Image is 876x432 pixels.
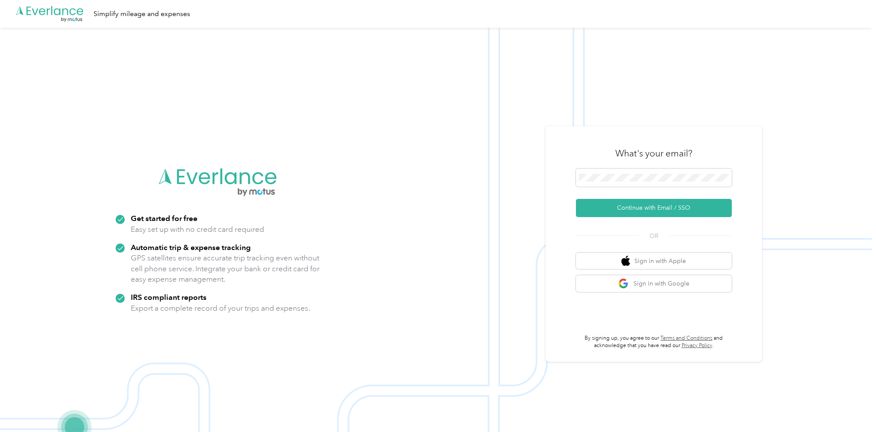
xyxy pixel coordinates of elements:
[131,224,264,235] p: Easy set up with no credit card required
[576,199,732,217] button: Continue with Email / SSO
[131,243,251,252] strong: Automatic trip & expense tracking
[621,256,630,266] img: apple logo
[615,147,692,159] h3: What's your email?
[131,214,197,223] strong: Get started for free
[94,9,190,19] div: Simplify mileage and expenses
[682,342,712,349] a: Privacy Policy
[131,292,207,302] strong: IRS compliant reports
[131,253,320,285] p: GPS satellites ensure accurate trip tracking even without cell phone service. Integrate your bank...
[618,278,629,289] img: google logo
[576,275,732,292] button: google logoSign in with Google
[576,253,732,270] button: apple logoSign in with Apple
[828,383,876,432] iframe: Everlance-gr Chat Button Frame
[660,335,712,341] a: Terms and Conditions
[639,231,669,240] span: OR
[131,303,310,314] p: Export a complete record of your trips and expenses.
[576,335,732,350] p: By signing up, you agree to our and acknowledge that you have read our .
